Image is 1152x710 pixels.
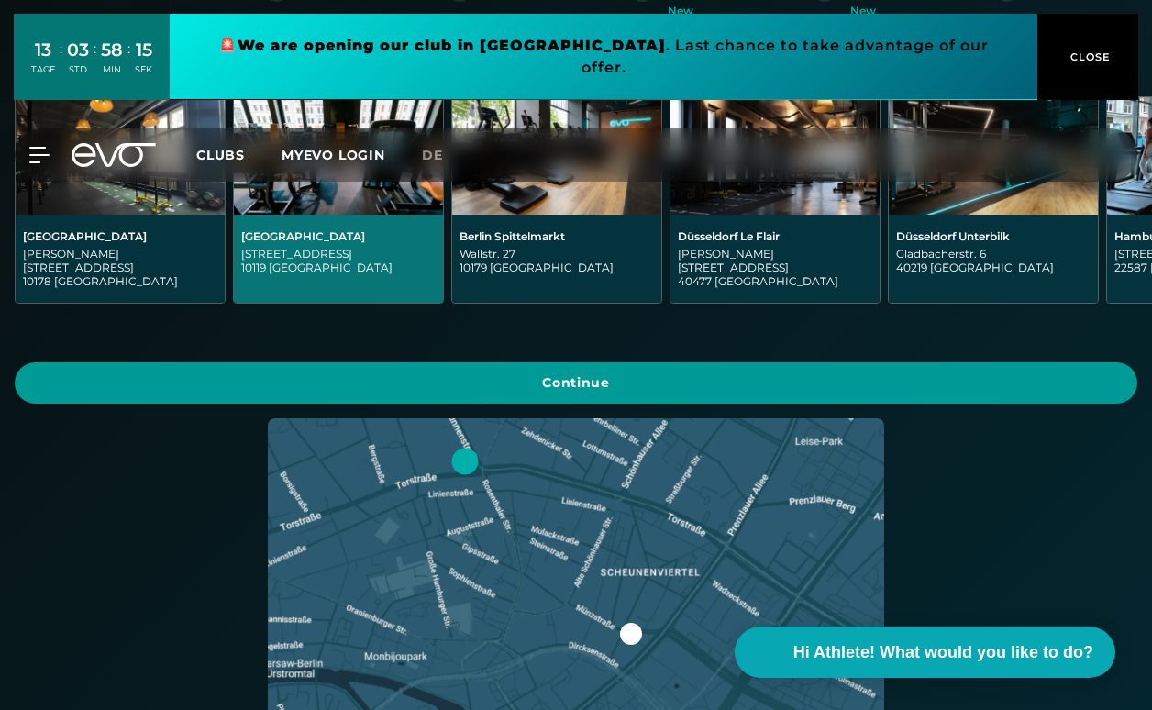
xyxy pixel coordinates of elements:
[422,145,465,166] a: de
[23,247,217,288] div: [PERSON_NAME][STREET_ADDRESS] 10178 [GEOGRAPHIC_DATA]
[241,247,436,274] div: [STREET_ADDRESS] 10119 [GEOGRAPHIC_DATA]
[31,37,55,63] div: 13
[678,247,872,288] div: [PERSON_NAME][STREET_ADDRESS] 40477 [GEOGRAPHIC_DATA]
[60,39,62,87] div: :
[101,37,123,63] div: 58
[101,63,123,76] div: MIN
[23,229,217,243] div: [GEOGRAPHIC_DATA]
[1037,14,1138,100] button: CLOSE
[793,640,1093,665] span: Hi Athlete! What would you like to do?
[135,63,152,76] div: SEK
[460,229,654,243] div: Berlin Spittelmarkt
[896,229,1091,243] div: Düsseldorf Unterbilk
[241,229,436,243] div: [GEOGRAPHIC_DATA]
[282,147,385,163] a: MYEVO LOGIN
[1066,49,1111,65] span: CLOSE
[460,247,654,274] div: Wallstr. 27 10179 [GEOGRAPHIC_DATA]
[67,37,89,63] div: 03
[127,39,130,87] div: :
[896,247,1091,274] div: Gladbacherstr. 6 40219 [GEOGRAPHIC_DATA]
[678,229,872,243] div: Düsseldorf Le Flair
[196,147,245,163] span: Clubs
[31,63,55,76] div: TAGE
[422,147,443,163] span: de
[735,627,1115,678] button: Hi Athlete! What would you like to do?
[94,39,96,87] div: :
[196,146,282,163] a: Clubs
[135,37,152,63] div: 15
[15,362,1137,404] a: Continue
[67,63,89,76] div: STD
[37,373,1115,393] span: Continue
